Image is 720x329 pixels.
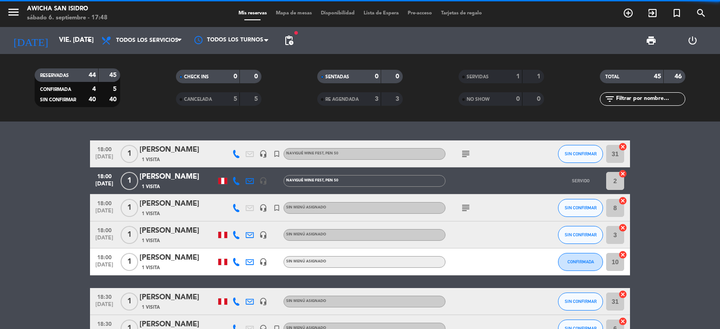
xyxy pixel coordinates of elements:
[139,292,216,303] div: [PERSON_NAME]
[139,252,216,264] div: [PERSON_NAME]
[121,199,138,217] span: 1
[84,35,94,46] i: arrow_drop_down
[121,293,138,311] span: 1
[93,262,116,272] span: [DATE]
[286,152,338,155] span: Navigué Wine Fest
[40,87,71,92] span: CONFIRMADA
[359,11,403,16] span: Lista de Espera
[89,96,96,103] strong: 40
[618,317,627,326] i: cancel
[121,253,138,271] span: 1
[558,293,603,311] button: SIN CONFIRMAR
[565,205,597,210] span: SIN CONFIRMAR
[254,96,260,102] strong: 5
[375,96,378,102] strong: 3
[687,35,698,46] i: power_settings_new
[93,181,116,191] span: [DATE]
[537,73,542,80] strong: 1
[142,264,160,271] span: 1 Visita
[271,11,316,16] span: Mapa de mesas
[618,169,627,178] i: cancel
[467,97,490,102] span: NO SHOW
[121,172,138,190] span: 1
[259,177,267,185] i: headset_mic
[116,37,178,44] span: Todos los servicios
[558,253,603,271] button: CONFIRMADA
[516,73,520,80] strong: 1
[286,260,326,263] span: Sin menú asignado
[259,150,267,158] i: headset_mic
[139,144,216,156] div: [PERSON_NAME]
[623,8,634,18] i: add_circle_outline
[92,86,96,92] strong: 4
[40,98,76,102] span: SIN CONFIRMAR
[654,73,661,80] strong: 45
[460,149,471,159] i: subject
[671,8,682,18] i: turned_in_not
[93,252,116,262] span: 18:00
[286,233,326,236] span: Sin menú asignado
[259,231,267,239] i: headset_mic
[40,73,69,78] span: RESERVADAS
[121,226,138,244] span: 1
[139,225,216,237] div: [PERSON_NAME]
[93,154,116,164] span: [DATE]
[93,235,116,245] span: [DATE]
[93,208,116,218] span: [DATE]
[558,199,603,217] button: SIN CONFIRMAR
[93,144,116,154] span: 18:00
[7,5,20,19] i: menu
[325,75,349,79] span: SENTADAS
[647,8,658,18] i: exit_to_app
[109,72,118,78] strong: 45
[7,31,54,50] i: [DATE]
[324,152,338,155] span: , PEN 50
[93,318,116,329] span: 18:30
[646,35,657,46] span: print
[675,73,684,80] strong: 46
[93,302,116,312] span: [DATE]
[93,291,116,302] span: 18:30
[565,299,597,304] span: SIN CONFIRMAR
[460,203,471,213] i: subject
[283,35,294,46] span: pending_actions
[142,210,160,217] span: 1 Visita
[142,156,160,163] span: 1 Visita
[113,86,118,92] strong: 5
[286,206,326,209] span: Sin menú asignado
[286,179,338,182] span: Navigué Wine Fest
[615,94,685,104] input: Filtrar por nombre...
[605,75,619,79] span: TOTAL
[273,204,281,212] i: turned_in_not
[672,27,713,54] div: LOG OUT
[565,232,597,237] span: SIN CONFIRMAR
[558,226,603,244] button: SIN CONFIRMAR
[618,250,627,259] i: cancel
[567,259,594,264] span: CONFIRMADA
[139,171,216,183] div: [PERSON_NAME]
[7,5,20,22] button: menu
[467,75,489,79] span: SERVIDAS
[234,73,237,80] strong: 0
[259,297,267,306] i: headset_mic
[396,73,401,80] strong: 0
[324,179,338,182] span: , PEN 50
[142,304,160,311] span: 1 Visita
[27,5,108,14] div: Awicha San Isidro
[259,204,267,212] i: headset_mic
[121,145,138,163] span: 1
[184,75,209,79] span: CHECK INS
[375,73,378,80] strong: 0
[537,96,542,102] strong: 0
[259,258,267,266] i: headset_mic
[558,172,603,190] button: SERVIDO
[572,178,589,183] span: SERVIDO
[89,72,96,78] strong: 44
[234,11,271,16] span: Mis reservas
[254,73,260,80] strong: 0
[109,96,118,103] strong: 40
[316,11,359,16] span: Disponibilidad
[618,223,627,232] i: cancel
[403,11,436,16] span: Pre-acceso
[27,14,108,23] div: sábado 6. septiembre - 17:48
